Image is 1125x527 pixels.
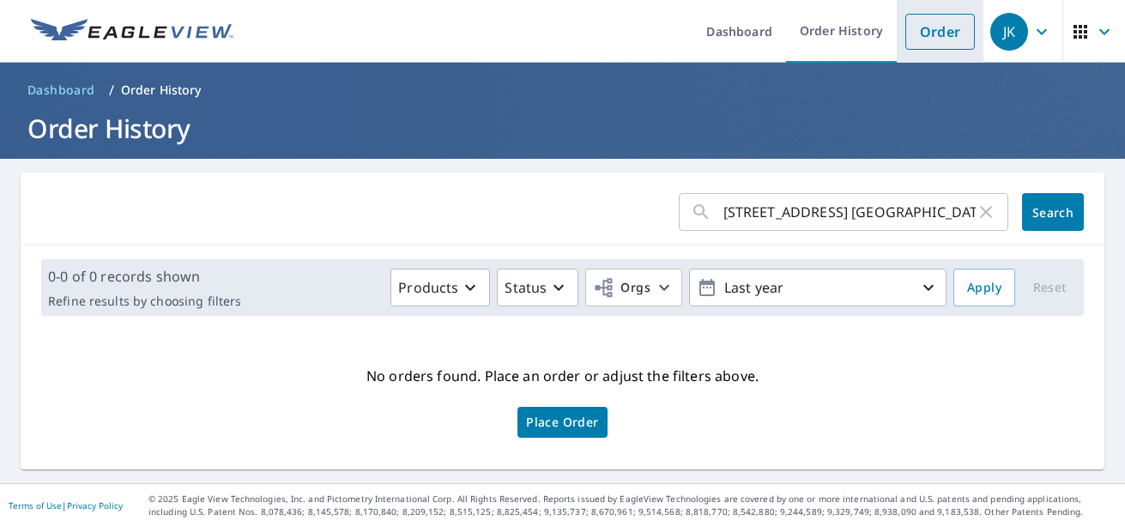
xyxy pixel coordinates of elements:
p: © 2025 Eagle View Technologies, Inc. and Pictometry International Corp. All Rights Reserved. Repo... [148,493,1116,518]
li: / [109,80,114,100]
button: Orgs [585,269,682,306]
span: Dashboard [27,82,95,99]
button: Last year [689,269,947,306]
p: Products [398,277,458,298]
button: Search [1022,193,1084,231]
button: Status [497,269,578,306]
a: Order [905,14,975,50]
input: Address, Report #, Claim ID, etc. [723,188,976,236]
p: Refine results by choosing filters [48,294,241,309]
a: Dashboard [21,76,102,104]
button: Products [390,269,490,306]
span: Place Order [526,418,598,427]
p: Status [505,277,547,298]
a: Place Order [517,407,607,438]
p: 0-0 of 0 records shown [48,266,241,287]
p: | [9,500,123,511]
p: Last year [717,273,918,303]
button: Apply [953,269,1015,306]
a: Privacy Policy [67,500,123,512]
span: Search [1036,204,1070,221]
p: Order History [121,82,202,99]
p: No orders found. Place an order or adjust the filters above. [366,362,759,390]
div: JK [990,13,1028,51]
img: EV Logo [31,19,233,45]
span: Orgs [593,277,650,299]
a: Terms of Use [9,500,62,512]
span: Apply [967,277,1001,299]
nav: breadcrumb [21,76,1104,104]
h1: Order History [21,111,1104,146]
